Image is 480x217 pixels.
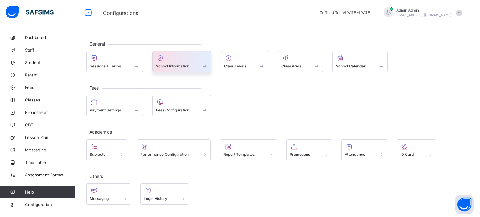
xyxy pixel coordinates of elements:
[220,139,277,160] div: Report Templates
[278,51,323,72] div: Class Arms
[341,139,387,160] div: Attendance
[377,7,465,18] div: AdminAdmin
[25,202,75,207] span: Configuration
[86,95,143,116] div: Payment Settings
[6,6,54,19] img: safsims
[86,41,108,47] span: General
[25,190,75,195] span: Help
[86,183,131,205] div: Messaging
[25,135,75,140] span: Lesson Plan
[25,85,75,90] span: Fees
[25,160,75,165] span: Time Table
[25,172,75,177] span: Assessment Format
[152,95,212,116] div: Fees Configuration
[25,47,75,52] span: Staff
[137,139,211,160] div: Performance Configuration
[286,139,332,160] div: Promotions
[25,110,75,115] span: Broadsheet
[90,108,121,112] span: Payment Settings
[396,13,452,17] span: [EMAIL_ADDRESS][DOMAIN_NAME]
[86,174,106,179] span: Others
[221,51,268,72] div: Class Levels
[144,196,167,201] span: Login History
[25,60,75,65] span: Student
[86,51,143,72] div: Sessions & Terms
[455,195,474,214] button: Open asap
[86,139,127,160] div: Subjects
[281,64,301,68] span: Class Arms
[25,147,75,152] span: Messaging
[336,64,366,68] span: School Calendar
[90,152,105,157] span: Subjects
[332,51,388,72] div: School Calendar
[140,152,189,157] span: Performance Configuration
[25,35,75,40] span: Dashboard
[156,108,189,112] span: Fees Configuration
[25,97,75,102] span: Classes
[86,129,115,135] span: Academics
[223,152,255,157] span: Report Templates
[396,8,452,12] span: Admin Admin
[224,64,246,68] span: Class Levels
[86,85,102,91] span: Fees
[319,10,371,15] span: session/term information
[397,139,436,160] div: ID Card
[152,51,212,72] div: School Information
[400,152,414,157] span: ID Card
[140,183,189,205] div: Login History
[90,64,121,68] span: Sessions & Terms
[90,196,109,201] span: Messaging
[103,10,138,16] span: Configurations
[25,122,75,127] span: CBT
[290,152,310,157] span: Promotions
[156,64,189,68] span: School Information
[345,152,365,157] span: Attendance
[25,72,75,77] span: Parent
